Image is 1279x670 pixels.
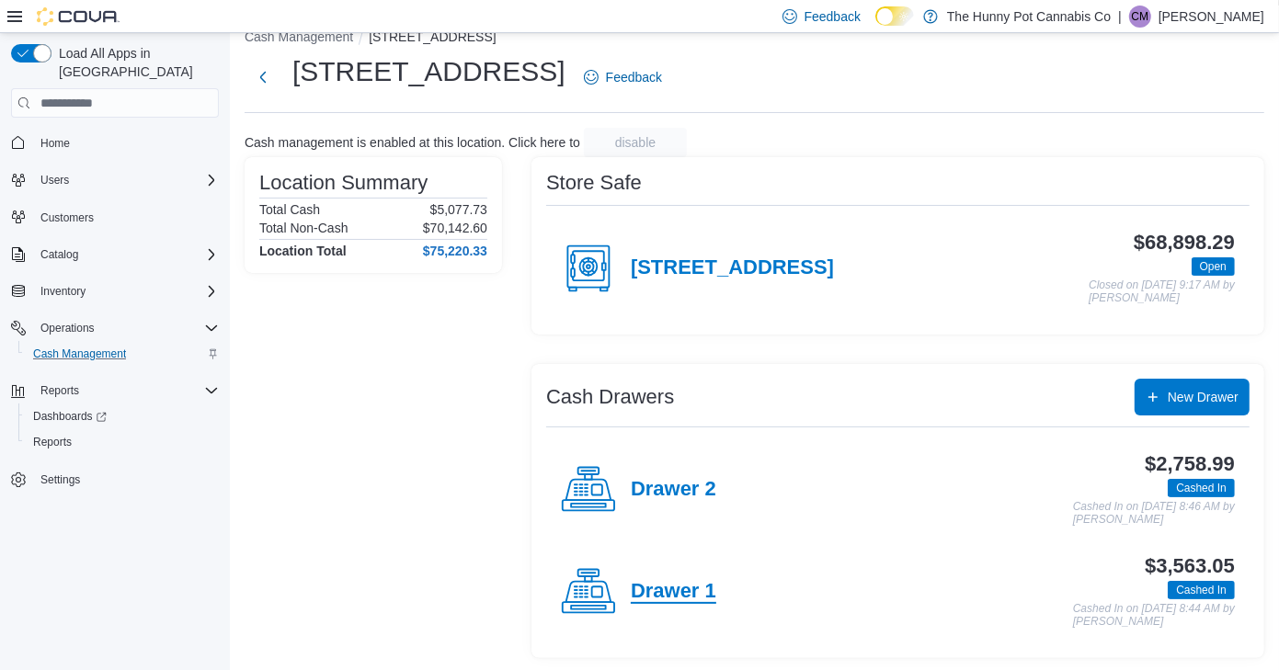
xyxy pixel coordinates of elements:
[546,172,642,194] h3: Store Safe
[18,403,226,429] a: Dashboards
[1200,258,1227,275] span: Open
[4,466,226,493] button: Settings
[18,341,226,367] button: Cash Management
[26,343,219,365] span: Cash Management
[1089,279,1235,304] p: Closed on [DATE] 9:17 AM by [PERSON_NAME]
[875,6,914,26] input: Dark Mode
[26,343,133,365] a: Cash Management
[259,202,320,217] h6: Total Cash
[1132,6,1149,28] span: CM
[4,315,226,341] button: Operations
[4,129,226,155] button: Home
[33,169,219,191] span: Users
[33,468,219,491] span: Settings
[805,7,861,26] span: Feedback
[546,386,674,408] h3: Cash Drawers
[1118,6,1122,28] p: |
[33,206,219,229] span: Customers
[430,202,487,217] p: $5,077.73
[245,28,1264,50] nav: An example of EuiBreadcrumbs
[33,469,87,491] a: Settings
[40,284,86,299] span: Inventory
[33,435,72,449] span: Reports
[4,278,226,304] button: Inventory
[1145,555,1235,577] h3: $3,563.05
[631,580,716,604] h4: Drawer 1
[423,244,487,258] h4: $75,220.33
[1159,6,1264,28] p: [PERSON_NAME]
[423,221,487,235] p: $70,142.60
[1145,453,1235,475] h3: $2,758.99
[1168,581,1235,599] span: Cashed In
[40,383,79,398] span: Reports
[606,68,662,86] span: Feedback
[33,380,219,402] span: Reports
[33,346,126,361] span: Cash Management
[33,132,77,154] a: Home
[33,380,86,402] button: Reports
[4,204,226,231] button: Customers
[40,247,78,262] span: Catalog
[4,378,226,403] button: Reports
[245,29,353,44] button: Cash Management
[1073,501,1235,526] p: Cashed In on [DATE] 8:46 AM by [PERSON_NAME]
[40,321,95,335] span: Operations
[259,221,348,235] h6: Total Non-Cash
[51,44,219,81] span: Load All Apps in [GEOGRAPHIC_DATA]
[631,256,834,280] h4: [STREET_ADDRESS]
[40,173,69,187] span: Users
[26,405,114,427] a: Dashboards
[1176,582,1227,598] span: Cashed In
[1168,388,1239,406] span: New Drawer
[40,472,80,487] span: Settings
[584,128,687,157] button: disable
[1168,479,1235,497] span: Cashed In
[1129,6,1151,28] div: Corrin Marier
[1135,379,1250,415] button: New Drawer
[33,317,102,339] button: Operations
[369,29,496,44] button: [STREET_ADDRESS]
[33,317,219,339] span: Operations
[26,431,219,453] span: Reports
[577,59,669,96] a: Feedback
[33,244,219,266] span: Catalog
[33,409,107,424] span: Dashboards
[1176,480,1227,496] span: Cashed In
[33,280,93,302] button: Inventory
[40,136,70,151] span: Home
[40,210,94,225] span: Customers
[4,167,226,193] button: Users
[33,131,219,153] span: Home
[292,53,565,90] h1: [STREET_ADDRESS]
[1134,232,1235,254] h3: $68,898.29
[259,244,347,258] h4: Location Total
[26,431,79,453] a: Reports
[631,478,716,502] h4: Drawer 2
[26,405,219,427] span: Dashboards
[615,133,656,152] span: disable
[11,121,219,540] nav: Complex example
[947,6,1111,28] p: The Hunny Pot Cannabis Co
[245,59,281,96] button: Next
[245,135,580,150] p: Cash management is enabled at this location. Click here to
[1073,603,1235,628] p: Cashed In on [DATE] 8:44 AM by [PERSON_NAME]
[33,169,76,191] button: Users
[18,429,226,455] button: Reports
[4,242,226,267] button: Catalog
[37,7,120,26] img: Cova
[259,172,428,194] h3: Location Summary
[33,207,101,229] a: Customers
[1192,257,1235,276] span: Open
[33,280,219,302] span: Inventory
[33,244,86,266] button: Catalog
